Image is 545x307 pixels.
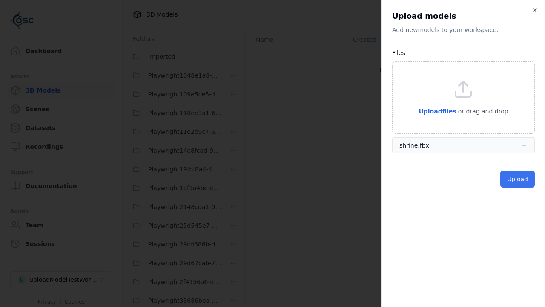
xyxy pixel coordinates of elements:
[392,26,535,34] p: Add new model s to your workspace.
[399,141,429,150] div: shrine.fbx
[419,108,456,115] span: Upload files
[392,10,535,22] h2: Upload models
[392,49,405,56] label: Files
[456,106,508,116] p: or drag and drop
[500,171,535,188] button: Upload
